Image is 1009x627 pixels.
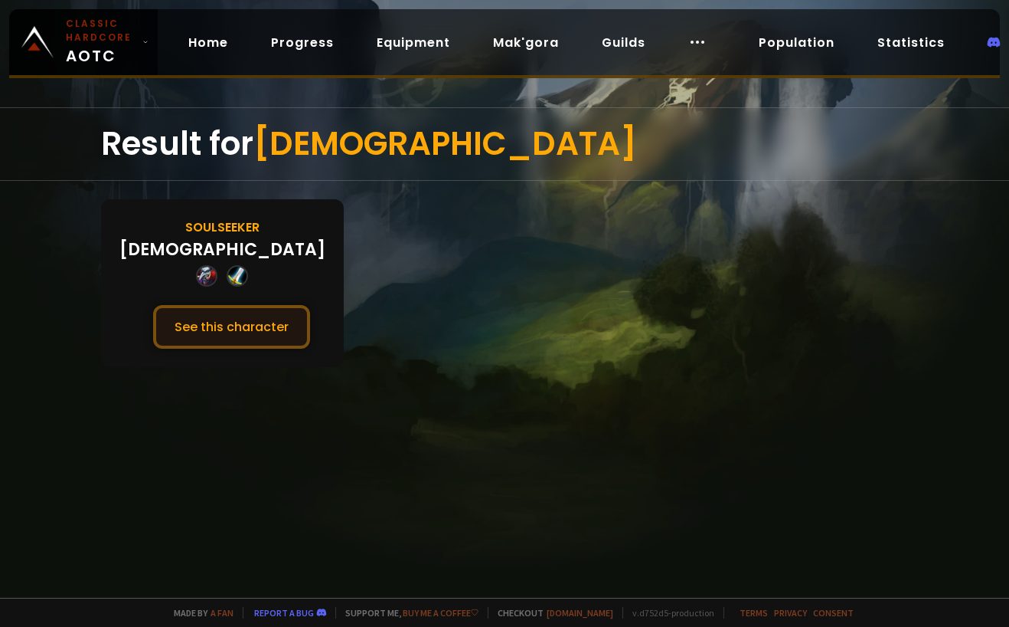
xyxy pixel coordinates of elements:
div: Soulseeker [185,218,260,237]
a: Progress [259,27,346,58]
small: Classic Hardcore [66,17,136,44]
button: See this character [153,305,310,349]
a: Terms [740,607,768,619]
a: Mak'gora [481,27,571,58]
a: [DOMAIN_NAME] [547,607,613,619]
span: Made by [165,607,233,619]
a: Privacy [774,607,807,619]
a: Guilds [589,27,658,58]
a: Home [176,27,240,58]
a: Statistics [865,27,957,58]
a: Consent [813,607,854,619]
span: AOTC [66,17,136,67]
span: v. d752d5 - production [622,607,714,619]
div: Result for [101,108,908,180]
a: Classic HardcoreAOTC [9,9,158,75]
span: Support me, [335,607,478,619]
span: [DEMOGRAPHIC_DATA] [253,121,637,166]
a: Population [746,27,847,58]
a: a fan [211,607,233,619]
span: Checkout [488,607,613,619]
a: Equipment [364,27,462,58]
a: Buy me a coffee [403,607,478,619]
a: Report a bug [254,607,314,619]
div: [DEMOGRAPHIC_DATA] [119,237,325,262]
